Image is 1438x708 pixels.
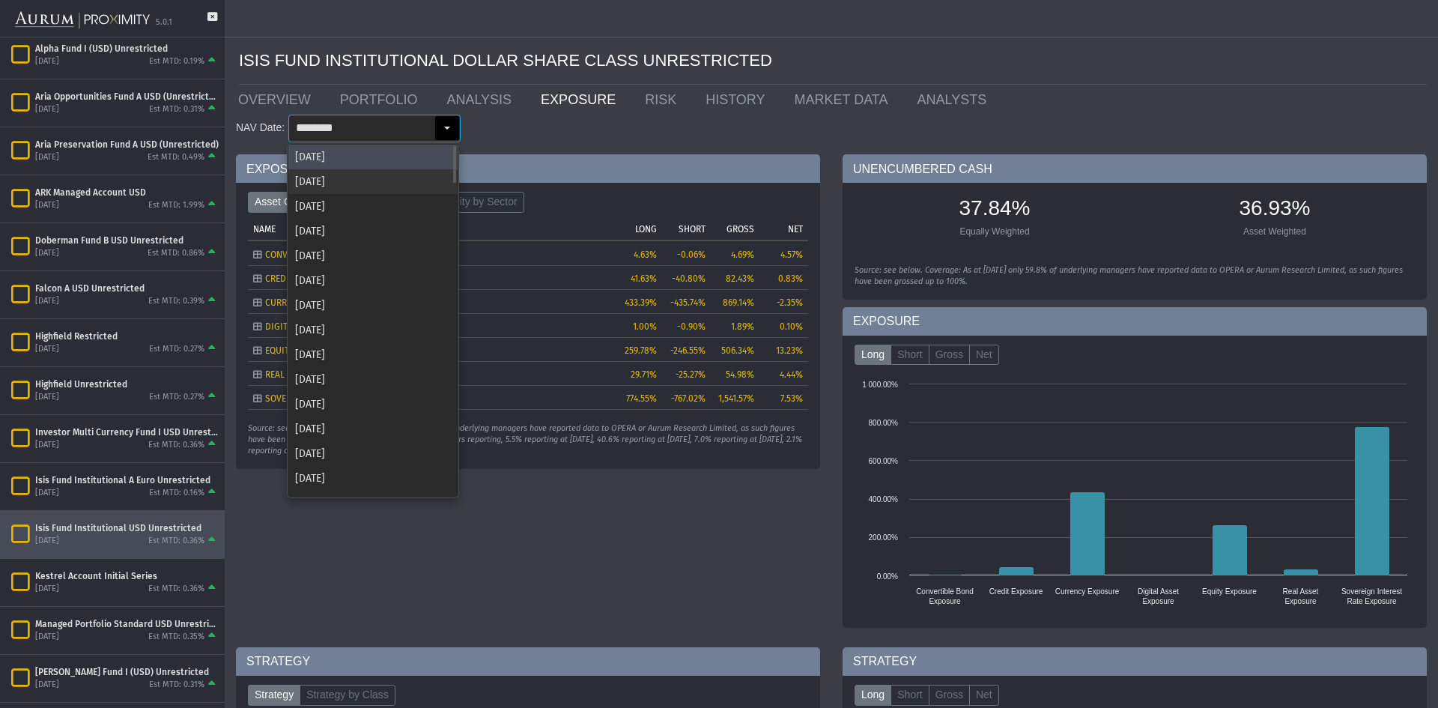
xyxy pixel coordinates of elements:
[726,224,754,235] p: GROSS
[149,392,204,403] div: Est MTD: 0.27%
[329,85,436,115] a: PORTFOLIO
[35,666,219,678] div: [PERSON_NAME] Fund I (USD) Unrestricted
[35,488,59,499] div: [DATE]
[862,381,898,389] text: 1 000.00%
[35,536,59,547] div: [DATE]
[288,268,458,293] div: [DATE]
[625,345,657,356] span: 259.78%
[869,457,899,465] text: 600.00%
[670,297,706,308] span: -435.74%
[877,572,898,581] text: 0.00%
[969,345,999,366] label: Net
[288,441,458,466] div: [DATE]
[855,265,1415,288] div: Source: see below. Coverage: As at [DATE] only 59.8% of underlying managers have reported data to...
[530,85,634,115] a: EXPOSURE
[989,587,1043,596] text: Credit Exposure
[148,248,204,259] div: Est MTD: 0.86%
[35,200,59,211] div: [DATE]
[711,217,759,240] td: Column GROSS
[35,91,219,103] div: Aria Opportunities Fund A USD (Unrestricted)
[148,200,204,211] div: Est MTD: 1.99%
[677,321,706,332] span: -0.90%
[288,219,458,243] div: [DATE]
[35,296,59,307] div: [DATE]
[777,297,803,308] span: -2.35%
[288,318,458,342] div: [DATE]
[35,282,219,294] div: Falcon A USD Unrestricted
[670,345,706,356] span: -246.55%
[672,273,706,284] span: -40.80%
[843,307,1427,336] div: EXPOSURE
[148,152,204,163] div: Est MTD: 0.49%
[633,321,657,332] span: 1.00%
[788,224,803,235] p: NET
[148,536,204,547] div: Est MTD: 0.36%
[35,248,59,259] div: [DATE]
[265,369,355,380] span: REAL ASSET EXPOSURE
[434,192,524,213] label: Equity by Sector
[718,393,754,404] span: 1,541.57%
[726,273,754,284] span: 82.43%
[149,344,204,355] div: Est MTD: 0.27%
[265,297,351,308] span: CURRENCY EXPOSURE
[723,297,754,308] span: 869.14%
[236,647,820,676] div: STRATEGY
[35,139,219,151] div: Aria Preservation Fund A USD (Unrestricted)
[288,194,458,219] div: [DATE]
[694,85,783,115] a: HISTORY
[677,249,706,260] span: -0.06%
[35,56,59,67] div: [DATE]
[227,85,329,115] a: OVERVIEW
[149,104,204,115] div: Est MTD: 0.31%
[35,378,219,390] div: Highfield Unrestricted
[300,685,395,706] label: Strategy by Class
[869,419,899,427] text: 800.00%
[35,584,59,595] div: [DATE]
[634,85,694,115] a: RISK
[780,393,803,404] span: 7.53%
[731,249,754,260] span: 4.69%
[631,369,657,380] span: 29.71%
[265,273,337,284] span: CREDIT EXPOSURE
[855,685,891,706] label: Long
[855,345,891,366] label: Long
[156,17,172,28] div: 5.0.1
[288,342,458,367] div: [DATE]
[35,43,219,55] div: Alpha Fund I (USD) Unrestricted
[288,367,458,392] div: [DATE]
[780,321,803,332] span: 0.10%
[248,217,613,240] td: Column NAME
[862,194,1127,226] div: 37.84%
[721,345,754,356] span: 506.34%
[35,104,59,115] div: [DATE]
[236,154,820,183] div: EXPOSURE
[906,85,1005,115] a: ANALYSTS
[248,192,317,213] label: Asset Class
[253,224,276,235] p: NAME
[1138,587,1179,605] text: Digital Asset Exposure
[679,224,706,235] p: SHORT
[149,56,204,67] div: Est MTD: 0.19%
[862,226,1127,237] div: Equally Weighted
[35,426,219,438] div: Investor Multi Currency Fund I USD Unrestricted
[780,369,803,380] span: 4.44%
[635,224,657,235] p: LONG
[613,217,662,240] td: Column LONG
[248,685,300,706] label: Strategy
[35,474,219,486] div: Isis Fund Institutional A Euro Unrestricted
[1283,587,1319,605] text: Real Asset Exposure
[631,273,657,284] span: 41.63%
[265,393,415,404] span: SOVEREIGN INTEREST RATE EXPOSURE
[869,495,899,503] text: 400.00%
[35,235,219,246] div: Doberman Fund B USD Unrestricted
[35,632,59,643] div: [DATE]
[288,145,458,169] div: [DATE]
[239,37,1427,85] div: ISIS FUND INSTITUTIONAL DOLLAR SHARE CLASS UNRESTRICTED
[1055,587,1120,596] text: Currency Exposure
[1142,194,1407,226] div: 36.93%
[625,297,657,308] span: 433.39%
[776,345,803,356] span: 13.23%
[35,152,59,163] div: [DATE]
[929,345,970,366] label: Gross
[35,187,219,199] div: ARK Managed Account USD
